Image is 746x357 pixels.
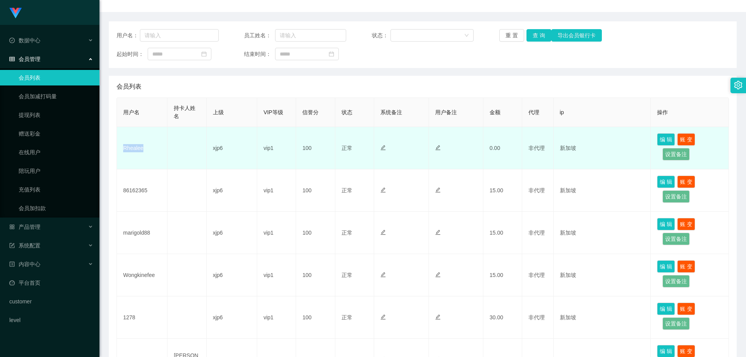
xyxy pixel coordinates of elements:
[560,109,564,115] span: ip
[528,314,545,320] span: 非代理
[435,145,441,150] i: 图标: edit
[9,37,40,44] span: 数据中心
[435,272,441,277] i: 图标: edit
[9,242,40,249] span: 系统配置
[554,212,651,254] td: 新加坡
[734,81,743,89] i: 图标: setting
[174,105,195,119] span: 持卡人姓名
[201,51,207,57] i: 图标: calendar
[296,212,335,254] td: 100
[117,127,167,169] td: Rhealee
[9,8,22,19] img: logo.9652507e.png
[483,254,522,296] td: 15.00
[263,109,283,115] span: VIP等级
[662,275,690,287] button: 设置备注
[117,169,167,212] td: 86162365
[19,126,93,141] a: 赠送彩金
[117,82,141,91] span: 会员列表
[483,169,522,212] td: 15.00
[207,169,257,212] td: xjp6
[257,296,296,339] td: vip1
[19,145,93,160] a: 在线用户
[117,50,148,58] span: 起始时间：
[9,56,15,62] i: 图标: table
[296,254,335,296] td: 100
[257,169,296,212] td: vip1
[657,303,675,315] button: 编 辑
[380,314,386,320] i: 图标: edit
[117,254,167,296] td: Wongkinefee
[9,261,40,267] span: 内容中心
[528,272,545,278] span: 非代理
[490,109,500,115] span: 金额
[554,127,651,169] td: 新加坡
[677,176,695,188] button: 账 变
[9,243,15,248] i: 图标: form
[117,31,140,40] span: 用户名：
[275,29,346,42] input: 请输入
[9,56,40,62] span: 会员管理
[9,275,93,291] a: 图标: dashboard平台首页
[435,314,441,320] i: 图标: edit
[657,109,668,115] span: 操作
[677,260,695,273] button: 账 变
[342,187,352,193] span: 正常
[117,296,167,339] td: 1278
[657,260,675,273] button: 编 辑
[380,230,386,235] i: 图标: edit
[19,89,93,104] a: 会员加减打码量
[554,296,651,339] td: 新加坡
[372,31,391,40] span: 状态：
[342,145,352,151] span: 正常
[9,38,15,43] i: 图标: check-circle-o
[677,303,695,315] button: 账 变
[19,163,93,179] a: 陪玩用户
[302,109,319,115] span: 信誉分
[435,109,457,115] span: 用户备注
[342,272,352,278] span: 正常
[140,29,219,42] input: 请输入
[662,317,690,330] button: 设置备注
[554,254,651,296] td: 新加坡
[483,296,522,339] td: 30.00
[19,182,93,197] a: 充值列表
[244,31,275,40] span: 员工姓名：
[662,148,690,160] button: 设置备注
[528,187,545,193] span: 非代理
[483,127,522,169] td: 0.00
[123,109,139,115] span: 用户名
[19,200,93,216] a: 会员加扣款
[257,212,296,254] td: vip1
[526,29,551,42] button: 查 询
[528,145,545,151] span: 非代理
[662,190,690,203] button: 设置备注
[207,127,257,169] td: xjp6
[657,133,675,146] button: 编 辑
[528,109,539,115] span: 代理
[296,127,335,169] td: 100
[677,218,695,230] button: 账 变
[207,254,257,296] td: xjp6
[662,233,690,245] button: 设置备注
[257,254,296,296] td: vip1
[244,50,275,58] span: 结束时间：
[435,230,441,235] i: 图标: edit
[296,169,335,212] td: 100
[342,314,352,320] span: 正常
[528,230,545,236] span: 非代理
[117,212,167,254] td: marigold88
[380,145,386,150] i: 图标: edit
[296,296,335,339] td: 100
[9,294,93,309] a: customer
[213,109,224,115] span: 上级
[435,187,441,193] i: 图标: edit
[657,218,675,230] button: 编 辑
[9,224,40,230] span: 产品管理
[207,296,257,339] td: xjp6
[499,29,524,42] button: 重 置
[380,272,386,277] i: 图标: edit
[207,212,257,254] td: xjp6
[9,261,15,267] i: 图标: profile
[329,51,334,57] i: 图标: calendar
[551,29,602,42] button: 导出会员银行卡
